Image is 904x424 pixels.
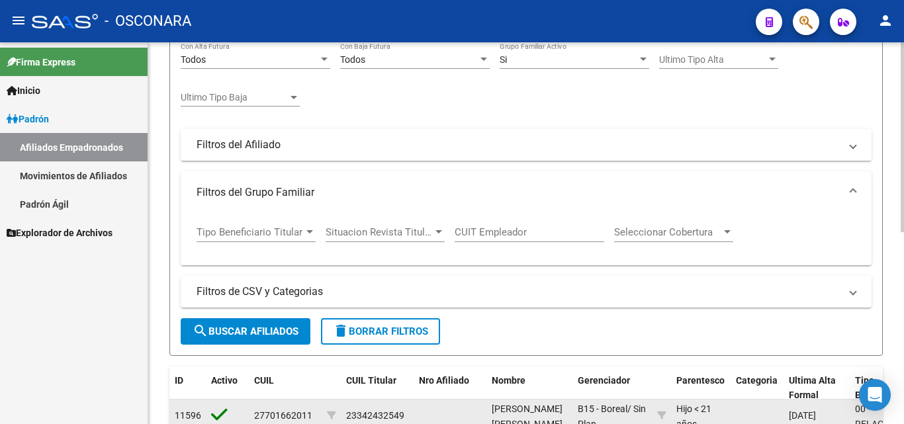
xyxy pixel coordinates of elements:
[659,54,766,65] span: Ultimo Tipo Alta
[197,284,840,299] mat-panel-title: Filtros de CSV y Categorias
[614,226,721,238] span: Seleccionar Cobertura
[492,375,525,386] span: Nombre
[197,138,840,152] mat-panel-title: Filtros del Afiliado
[333,323,349,339] mat-icon: delete
[206,366,249,410] datatable-header-cell: Activo
[346,408,404,423] div: 23342432549
[578,403,627,414] span: B15 - Boreal
[676,375,725,386] span: Parentesco
[671,366,731,410] datatable-header-cell: Parentesco
[169,366,206,410] datatable-header-cell: ID
[486,366,572,410] datatable-header-cell: Nombre
[736,375,778,386] span: Categoria
[859,379,891,411] div: Open Intercom Messenger
[254,408,312,423] div: 27701662011
[181,318,310,345] button: Buscar Afiliados
[211,375,238,386] span: Activo
[175,375,183,386] span: ID
[181,214,872,265] div: Filtros del Grupo Familiar
[105,7,191,36] span: - OSCONARA
[193,325,298,337] span: Buscar Afiliados
[341,366,414,410] datatable-header-cell: CUIL Titular
[181,54,206,65] span: Todos
[197,185,840,200] mat-panel-title: Filtros del Grupo Familiar
[340,54,365,65] span: Todos
[572,366,652,410] datatable-header-cell: Gerenciador
[11,13,26,28] mat-icon: menu
[181,276,872,308] mat-expansion-panel-header: Filtros de CSV y Categorias
[181,129,872,161] mat-expansion-panel-header: Filtros del Afiliado
[878,13,893,28] mat-icon: person
[326,226,433,238] span: Situacion Revista Titular
[784,366,850,410] datatable-header-cell: Ultima Alta Formal
[193,323,208,339] mat-icon: search
[578,375,630,386] span: Gerenciador
[7,83,40,98] span: Inicio
[414,366,486,410] datatable-header-cell: Nro Afiliado
[789,408,844,423] div: [DATE]
[731,366,784,410] datatable-header-cell: Categoria
[181,92,288,103] span: Ultimo Tipo Baja
[500,54,507,65] span: Si
[346,375,396,386] span: CUIL Titular
[419,375,469,386] span: Nro Afiliado
[333,325,428,337] span: Borrar Filtros
[175,410,206,421] span: 115963
[7,112,49,126] span: Padrón
[197,226,304,238] span: Tipo Beneficiario Titular
[7,226,113,240] span: Explorador de Archivos
[181,171,872,214] mat-expansion-panel-header: Filtros del Grupo Familiar
[249,366,322,410] datatable-header-cell: CUIL
[850,366,903,410] datatable-header-cell: Tipo Beneficiario
[7,55,75,69] span: Firma Express
[254,375,274,386] span: CUIL
[789,375,836,401] span: Ultima Alta Formal
[321,318,440,345] button: Borrar Filtros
